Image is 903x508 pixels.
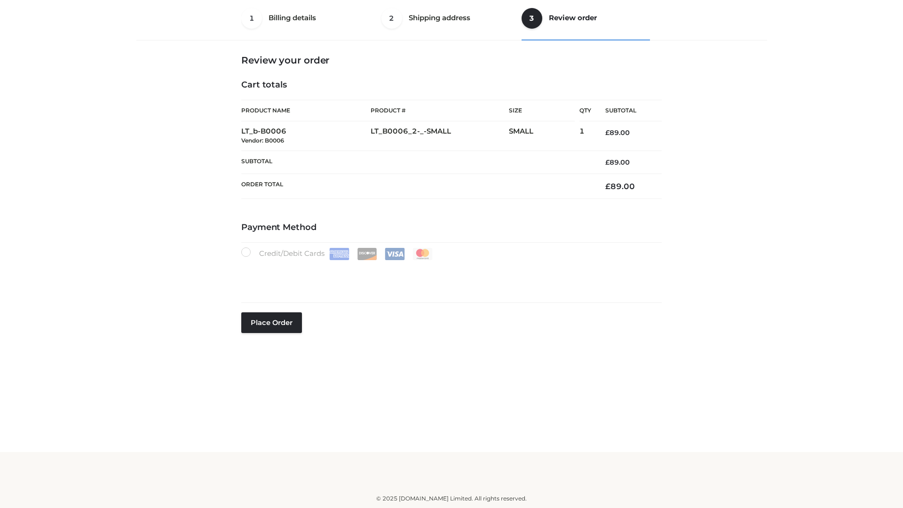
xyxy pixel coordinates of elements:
td: LT_B0006_2-_-SMALL [371,121,509,151]
th: Subtotal [241,151,591,174]
small: Vendor: B0006 [241,137,284,144]
td: LT_b-B0006 [241,121,371,151]
bdi: 89.00 [605,128,630,137]
img: Discover [357,248,377,260]
div: © 2025 [DOMAIN_NAME] Limited. All rights reserved. [140,494,763,503]
h3: Review your order [241,55,662,66]
h4: Cart totals [241,80,662,90]
th: Product # [371,100,509,121]
bdi: 89.00 [605,158,630,167]
bdi: 89.00 [605,182,635,191]
label: Credit/Debit Cards [241,247,434,260]
h4: Payment Method [241,222,662,233]
td: SMALL [509,121,579,151]
td: 1 [579,121,591,151]
img: Visa [385,248,405,260]
span: £ [605,182,610,191]
span: £ [605,128,610,137]
iframe: Secure payment input frame [239,258,660,293]
button: Place order [241,312,302,333]
th: Size [509,100,575,121]
th: Product Name [241,100,371,121]
img: Amex [329,248,349,260]
th: Order Total [241,174,591,199]
img: Mastercard [412,248,433,260]
span: £ [605,158,610,167]
th: Qty [579,100,591,121]
th: Subtotal [591,100,662,121]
